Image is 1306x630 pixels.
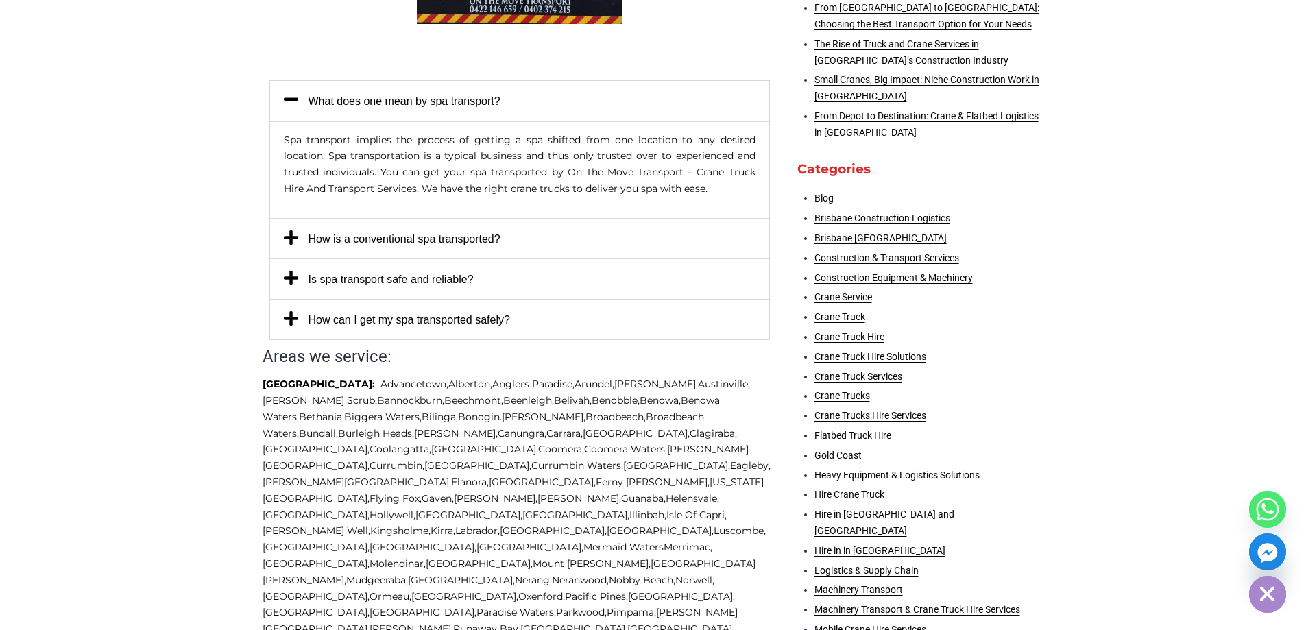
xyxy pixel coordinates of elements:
a: Is spa transport safe and reliable? [309,274,474,285]
a: Construction & Transport Services [814,252,959,263]
a: Bannockburn [377,394,442,407]
a: [GEOGRAPHIC_DATA], [522,509,629,521]
a: Crane Service [814,291,872,302]
a: Clagiraba, [690,427,737,439]
a: [GEOGRAPHIC_DATA], [263,443,370,455]
a: Gaven, [422,492,454,505]
a: Luscombe, [714,524,766,537]
a: [GEOGRAPHIC_DATA][PERSON_NAME], [263,557,755,586]
a: [PERSON_NAME], [614,378,698,390]
a: [GEOGRAPHIC_DATA], [411,590,518,603]
a: [US_STATE][GEOGRAPHIC_DATA], [263,476,764,505]
a: Belivah [554,394,590,407]
a: Kingsholme, [370,524,431,537]
a: From [GEOGRAPHIC_DATA] to [GEOGRAPHIC_DATA]: Choosing the Best Transport Option for Your Needs [814,2,1039,29]
a: Alberton [448,378,490,390]
strong: [GEOGRAPHIC_DATA]: [263,378,375,390]
a: Benowa [640,394,679,407]
a: Construction Equipment & Machinery [814,272,973,283]
a: Paradise Waters, [476,606,556,618]
a: Nerang, [515,574,552,586]
a: [GEOGRAPHIC_DATA], [623,459,730,472]
a: Labrador, [455,524,500,537]
a: Machinery Transport [814,584,903,595]
div: What does one mean by spa transport? [270,121,769,218]
a: Austinville [698,378,748,390]
h2: Areas we service: [263,347,777,366]
a: Elanora, [451,476,489,488]
a: Guanaba, [621,492,666,505]
a: Ferny [PERSON_NAME], [596,476,710,488]
a: Machinery Transport & Crane Truck Hire Services [814,604,1020,615]
a: Hollywell, [370,509,415,521]
a: [PERSON_NAME] [502,411,583,423]
a: Carrara [546,427,581,439]
a: [PERSON_NAME][GEOGRAPHIC_DATA], [263,476,451,488]
a: Beechmont [444,394,501,407]
a: Mount [PERSON_NAME], [533,557,651,570]
a: Pimpama, [607,606,656,618]
a: Neranwood, [552,574,609,586]
a: Currumbin, [370,459,424,472]
a: [GEOGRAPHIC_DATA], [607,524,714,537]
a: Isle Of Capri, [666,509,727,521]
a: Nobby Beach, [609,574,675,586]
a: Broadbeach Waters [263,411,707,439]
a: Brisbane Construction Logistics [814,213,950,223]
a: Parkwood, [556,606,607,618]
a: Hire Crane Truck [814,489,884,500]
a: Coomera Waters, [584,443,667,455]
a: [PERSON_NAME], [537,492,621,505]
h2: How can I get my spa transported safely? [270,300,769,339]
a: Coolangatta, [370,443,431,455]
a: Blog [814,193,834,204]
a: [GEOGRAPHIC_DATA], [263,557,370,570]
a: [PERSON_NAME] Scrub [263,394,375,407]
a: The Rise of Truck and Crane Services in [GEOGRAPHIC_DATA]’s Construction Industry [814,38,1008,66]
a: Gold Coast [814,450,862,461]
a: [GEOGRAPHIC_DATA], [263,606,370,618]
a: [PERSON_NAME], [454,492,537,505]
a: Merrimac, [664,541,712,553]
a: Crane Trucks [814,390,870,401]
a: [GEOGRAPHIC_DATA], [263,590,370,603]
a: [GEOGRAPHIC_DATA], [370,606,476,618]
a: Bundall [299,427,336,439]
a: Whatsapp [1249,491,1286,528]
a: Small Cranes, Big Impact: Niche Construction Work in [GEOGRAPHIC_DATA] [814,74,1039,101]
a: Broadbeach [585,411,644,423]
a: Crane Trucks Hire Services [814,410,926,421]
a: Crane Truck Hire [814,331,884,342]
a: Bilinga [422,411,456,423]
a: [GEOGRAPHIC_DATA], [628,590,735,603]
a: Mermaid Waters [583,541,664,553]
a: Oxenford, [518,590,565,603]
a: Ormeau, [370,590,411,603]
a: Eagleby, [730,459,771,472]
a: From Depot to Destination: Crane & Flatbed Logistics in [GEOGRAPHIC_DATA] [814,110,1039,138]
a: Arundel [575,378,612,390]
a: Norwell, [675,574,714,586]
a: Coomera, [538,443,584,455]
a: [PERSON_NAME] [414,427,496,439]
h2: Categories [797,161,1044,177]
a: [GEOGRAPHIC_DATA], [263,541,370,553]
a: Hire in in [GEOGRAPHIC_DATA] [814,545,945,556]
a: [GEOGRAPHIC_DATA] [583,427,688,439]
a: Benowa Waters [263,394,723,423]
a: How can I get my spa transported safely? [309,314,510,326]
a: Bethania [299,411,342,423]
a: Heavy Equipment & Logistics Solutions [814,470,980,481]
a: Pacific Pines, [565,590,628,603]
h2: Is spa transport safe and reliable? [270,259,769,299]
a: [GEOGRAPHIC_DATA], [489,476,596,488]
a: Molendinar, [370,557,426,570]
a: Benobble [592,394,638,407]
a: Helensvale, [666,492,719,505]
p: Spa transport implies the process of getting a spa shifted from one location to any desired locat... [284,132,755,197]
a: [GEOGRAPHIC_DATA], [408,574,515,586]
a: Currumbin Waters, [531,459,623,472]
a: Logistics & Supply Chain [814,565,919,576]
a: Mudgeeraba, [346,574,408,586]
a: Crane Truck Services [814,371,902,382]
